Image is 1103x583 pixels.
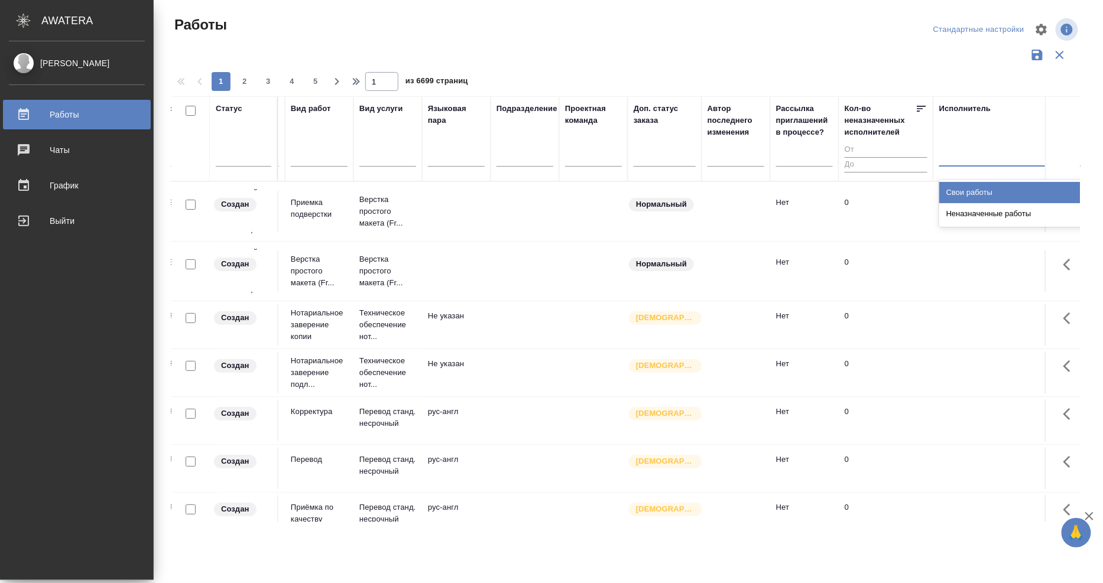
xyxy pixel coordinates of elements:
[770,250,839,292] td: Нет
[770,496,839,537] td: Нет
[359,307,416,343] p: Техническое обеспечение нот...
[1062,518,1091,548] button: 🙏
[213,406,271,422] div: Заказ еще не согласован с клиентом, искать исполнителей рано
[839,191,933,232] td: 0
[1066,520,1086,545] span: 🙏
[291,253,348,289] p: Верстка простого макета (Fr...
[845,103,916,138] div: Кол-во неназначенных исполнителей
[291,103,331,115] div: Вид работ
[1056,448,1085,476] button: Здесь прячутся важные кнопки
[3,206,151,236] a: Выйти
[636,503,695,515] p: [DEMOGRAPHIC_DATA]
[1056,250,1085,279] button: Здесь прячутся важные кнопки
[221,408,249,419] p: Создан
[359,406,416,429] p: Перевод станд. несрочный
[636,360,695,372] p: [DEMOGRAPHIC_DATA]
[235,72,254,91] button: 2
[776,103,833,138] div: Рассылка приглашений в процессе?
[222,247,279,295] p: НЕТКРЕЙЗ (бывший Keenetic / Кинетик)
[359,194,416,229] p: Верстка простого макета (Fr...
[359,454,416,477] p: Перевод станд. несрочный
[422,304,491,346] td: Не указан
[636,312,695,324] p: [DEMOGRAPHIC_DATA]
[634,103,696,126] div: Доп. статус заказа
[213,256,271,272] div: Заказ еще не согласован с клиентом, искать исполнителей рано
[839,496,933,537] td: 0
[291,355,348,390] p: Нотариальное заверение подл...
[221,360,249,372] p: Создан
[636,258,687,270] p: Нормальный
[3,171,151,200] a: График
[359,253,416,289] p: Верстка простого макета (Fr...
[939,103,991,115] div: Исполнитель
[306,72,325,91] button: 5
[1056,400,1085,428] button: Здесь прячутся важные кнопки
[428,103,485,126] div: Языковая пара
[3,100,151,129] a: Работы
[497,103,557,115] div: Подразделение
[213,454,271,470] div: Заказ еще не согласован с клиентом, искать исполнителей рано
[359,355,416,390] p: Техническое обеспечение нот...
[770,304,839,346] td: Нет
[839,352,933,393] td: 0
[839,400,933,441] td: 0
[845,143,927,158] input: От
[9,141,145,159] div: Чаты
[708,103,764,138] div: Автор последнего изменения
[839,448,933,489] td: 0
[291,307,348,343] p: Нотариальное заверение копии
[9,177,145,194] div: График
[3,135,151,165] a: Чаты
[839,304,933,346] td: 0
[770,191,839,232] td: Нет
[422,400,491,441] td: рус-англ
[283,76,301,87] span: 4
[221,198,249,210] p: Создан
[405,74,468,91] span: из 6699 страниц
[636,408,695,419] p: [DEMOGRAPHIC_DATA]
[359,103,403,115] div: Вид услуги
[291,501,348,525] p: Приёмка по качеству
[291,197,348,220] p: Приемка подверстки
[9,212,145,230] div: Выйти
[216,103,242,115] div: Статус
[259,76,278,87] span: 3
[291,454,348,465] p: Перевод
[221,258,249,270] p: Создан
[636,198,687,210] p: Нормальный
[221,455,249,467] p: Создан
[222,188,279,235] p: НЕТКРЕЙЗ (бывший Keenetic / Кинетик)
[9,57,145,70] div: [PERSON_NAME]
[565,103,622,126] div: Проектная команда
[770,448,839,489] td: Нет
[422,496,491,537] td: рус-англ
[845,157,927,172] input: До
[1027,15,1056,44] span: Настроить таблицу
[259,72,278,91] button: 3
[770,352,839,393] td: Нет
[306,76,325,87] span: 5
[213,358,271,374] div: Заказ еще не согласован с клиентом, искать исполнителей рано
[422,448,491,489] td: рус-англ
[1056,18,1081,41] span: Посмотреть информацию
[1056,304,1085,333] button: Здесь прячутся важные кнопки
[291,406,348,418] p: Корректура
[283,72,301,91] button: 4
[422,352,491,393] td: Не указан
[636,455,695,467] p: [DEMOGRAPHIC_DATA]
[213,310,271,326] div: Заказ еще не согласован с клиентом, искать исполнителей рано
[221,312,249,324] p: Создан
[9,106,145,123] div: Работы
[359,501,416,525] p: Перевод станд. несрочный
[213,501,271,517] div: Заказ еще не согласован с клиентом, искать исполнителей рано
[930,21,1027,39] div: split button
[770,400,839,441] td: Нет
[213,197,271,213] div: Заказ еще не согласован с клиентом, искать исполнителей рано
[221,503,249,515] p: Создан
[1026,44,1049,66] button: Сохранить фильтры
[839,250,933,292] td: 0
[1049,44,1071,66] button: Сбросить фильтры
[171,15,227,34] span: Работы
[41,9,154,32] div: AWATERA
[235,76,254,87] span: 2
